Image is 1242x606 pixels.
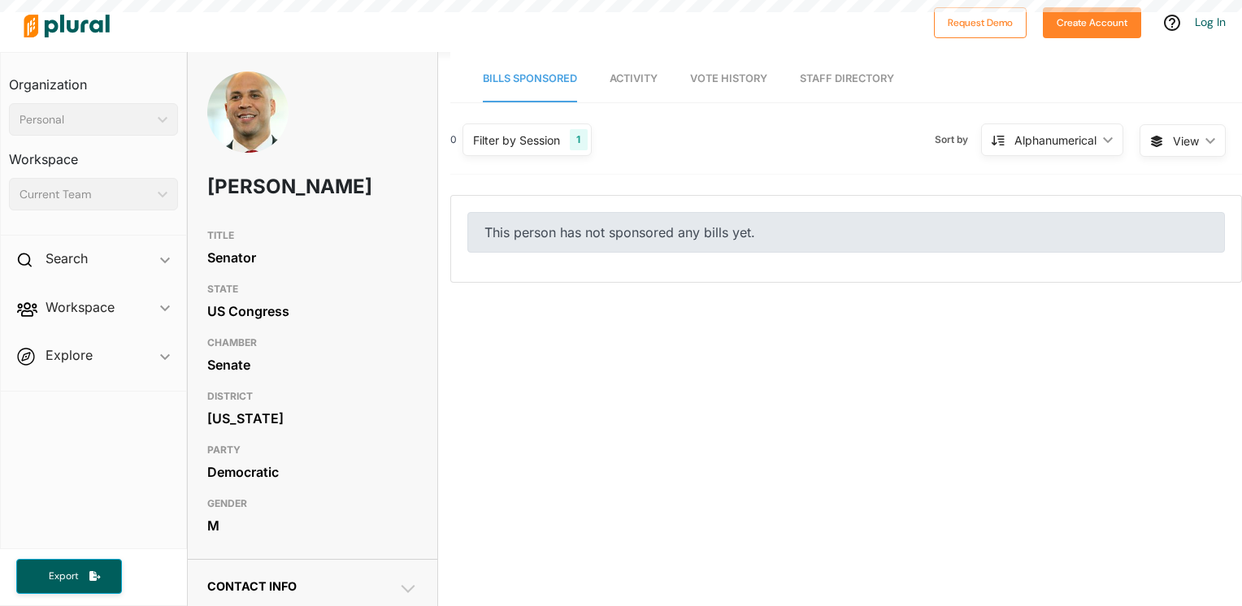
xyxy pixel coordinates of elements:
[1043,13,1141,30] a: Create Account
[207,71,289,171] img: Headshot of Cory Booker
[207,494,419,513] h3: GENDER
[450,132,457,147] div: 0
[207,460,419,484] div: Democratic
[207,333,419,353] h3: CHAMBER
[934,7,1027,38] button: Request Demo
[467,212,1225,253] div: This person has not sponsored any bills yet.
[1014,132,1097,149] div: Alphanumerical
[1195,15,1226,29] a: Log In
[207,387,419,406] h3: DISTRICT
[934,13,1027,30] a: Request Demo
[800,56,894,102] a: Staff Directory
[207,513,419,538] div: M
[207,279,419,299] h3: STATE
[690,56,767,102] a: Vote History
[473,132,560,149] div: Filter by Session
[20,186,151,203] div: Current Team
[207,406,419,431] div: [US_STATE]
[610,56,658,102] a: Activity
[483,72,577,84] span: Bills Sponsored
[9,136,178,171] h3: Workspace
[483,56,577,102] a: Bills Sponsored
[690,72,767,84] span: Vote History
[1043,7,1141,38] button: Create Account
[46,249,88,267] h2: Search
[9,61,178,97] h3: Organization
[20,111,151,128] div: Personal
[207,162,334,211] h1: [PERSON_NAME]
[935,132,981,147] span: Sort by
[207,353,419,377] div: Senate
[16,559,122,594] button: Export
[37,569,89,583] span: Export
[207,245,419,270] div: Senator
[610,72,658,84] span: Activity
[207,579,297,593] span: Contact Info
[207,440,419,460] h3: PARTY
[570,129,587,150] div: 1
[1173,132,1199,149] span: View
[207,299,419,323] div: US Congress
[207,226,419,245] h3: TITLE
